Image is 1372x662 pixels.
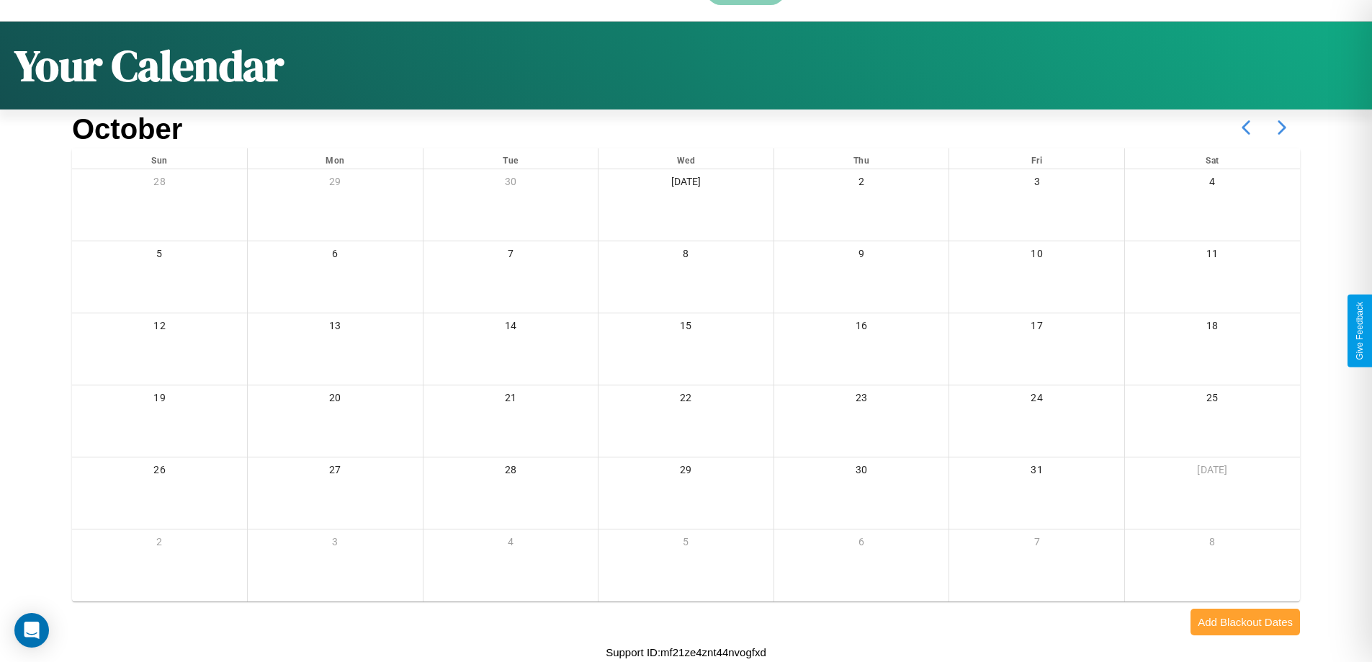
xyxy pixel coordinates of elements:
div: 20 [248,385,423,415]
div: 7 [949,529,1124,559]
h2: October [72,113,182,146]
div: 27 [248,457,423,487]
div: 26 [72,457,247,487]
div: 6 [774,529,949,559]
div: 28 [72,169,247,199]
div: [DATE] [598,169,774,199]
div: Fri [949,148,1124,169]
div: Wed [598,148,774,169]
div: 28 [423,457,598,487]
div: 8 [598,241,774,271]
div: 31 [949,457,1124,487]
div: 2 [72,529,247,559]
div: 6 [248,241,423,271]
div: 18 [1125,313,1300,343]
div: 11 [1125,241,1300,271]
div: 5 [72,241,247,271]
div: Give Feedback [1355,302,1365,360]
div: 10 [949,241,1124,271]
div: 3 [248,529,423,559]
div: 13 [248,313,423,343]
div: 8 [1125,529,1300,559]
div: Mon [248,148,423,169]
div: 4 [1125,169,1300,199]
div: 25 [1125,385,1300,415]
h1: Your Calendar [14,36,284,95]
div: 14 [423,313,598,343]
div: 15 [598,313,774,343]
div: 23 [774,385,949,415]
div: Sat [1125,148,1300,169]
div: 5 [598,529,774,559]
div: [DATE] [1125,457,1300,487]
div: 9 [774,241,949,271]
div: Thu [774,148,949,169]
div: 3 [949,169,1124,199]
div: 21 [423,385,598,415]
div: 24 [949,385,1124,415]
div: Open Intercom Messenger [14,613,49,648]
div: 4 [423,529,598,559]
div: 2 [774,169,949,199]
div: 30 [423,169,598,199]
div: Tue [423,148,598,169]
div: 30 [774,457,949,487]
div: 29 [598,457,774,487]
div: 12 [72,313,247,343]
div: 19 [72,385,247,415]
p: Support ID: mf21ze4znt44nvogfxd [606,643,766,662]
div: 16 [774,313,949,343]
div: Sun [72,148,247,169]
div: 17 [949,313,1124,343]
div: 29 [248,169,423,199]
button: Add Blackout Dates [1191,609,1300,635]
div: 22 [598,385,774,415]
div: 7 [423,241,598,271]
